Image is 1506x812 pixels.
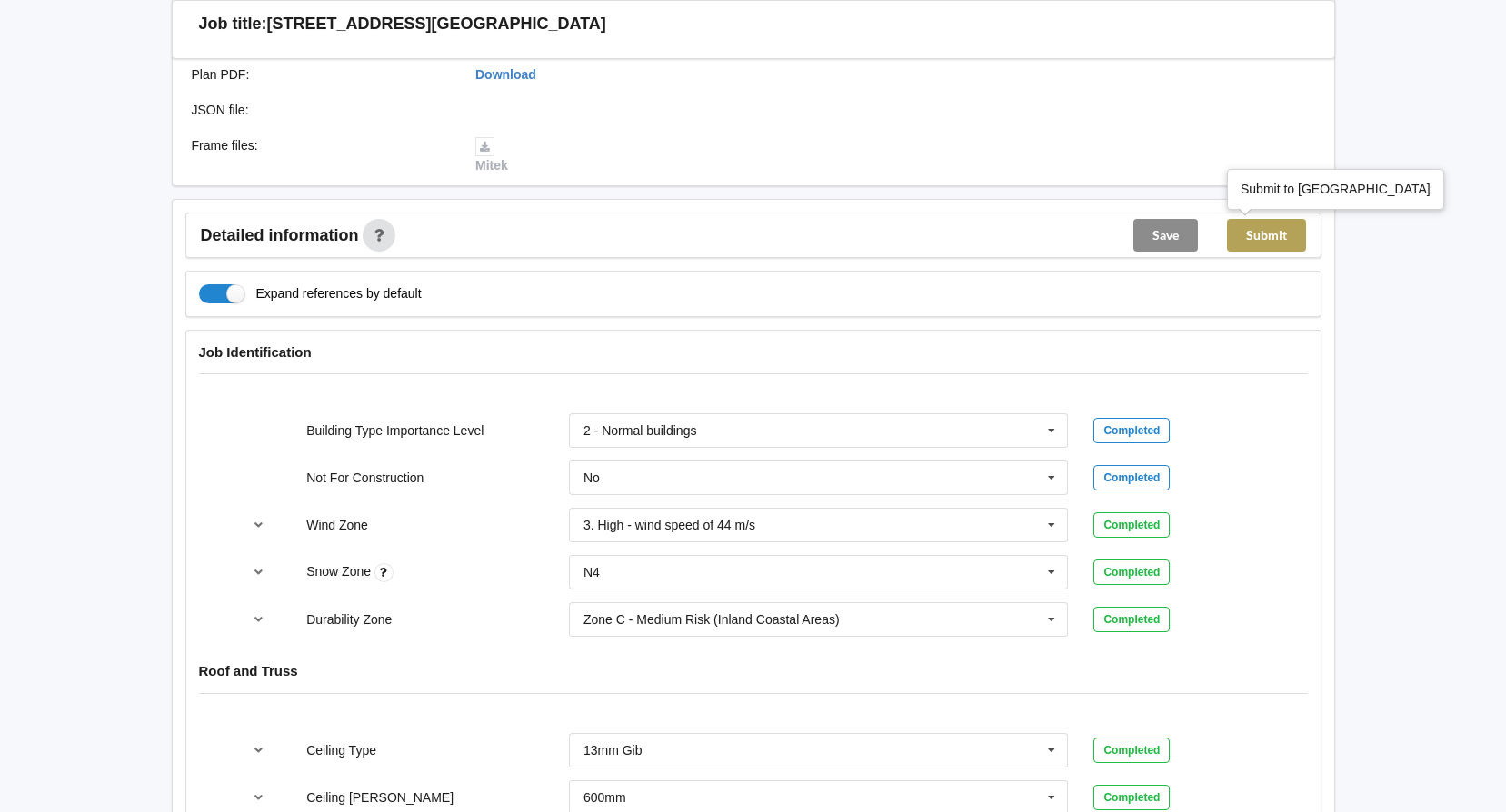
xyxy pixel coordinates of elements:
div: Completed [1093,607,1170,632]
div: No [583,471,600,484]
button: reference-toggle [241,603,276,636]
div: Completed [1093,559,1170,585]
div: Zone C - Medium Risk (Inland Coastal Areas) [583,613,840,626]
label: Ceiling [PERSON_NAME] [306,790,454,805]
a: Download [475,67,536,82]
div: N4 [583,566,600,579]
div: 3. High - wind speed of 44 m/s [583,519,755,531]
label: Expand references by default [199,284,422,303]
div: Completed [1093,785,1170,810]
div: Completed [1093,465,1170,490]
label: Ceiling Type [306,743,376,758]
div: JSON file : [179,101,464,119]
div: Completed [1093,738,1170,763]
label: Snow Zone [306,564,374,579]
div: 13mm Gib [583,744,643,757]
button: reference-toggle [241,556,276,589]
div: Completed [1093,512,1170,538]
label: Building Type Importance Level [306,423,484,438]
span: Detailed information [201,227,359,243]
button: reference-toggle [241,734,276,767]
div: Submit to [GEOGRAPHIC_DATA] [1241,180,1431,198]
div: Frame files : [179,136,464,174]
div: Plan PDF : [179,65,464,84]
h4: Roof and Truss [199,662,1308,679]
div: Completed [1093,418,1170,443]
h4: Job Identification [199,343,1308,361]
label: Durability Zone [306,612,392,627]
a: Mitek [475,138,508,173]
label: Not For Construction [306,470,424,485]
label: Wind Zone [306,518,368,532]
div: 2 - Normal buildings [583,424,697,437]
button: reference-toggle [241,509,276,541]
div: 600mm [583,791,626,804]
h3: Job title: [199,14,267,35]
button: Submit [1227,219,1306,252]
h3: [STREET_ADDRESS][GEOGRAPHIC_DATA] [267,14,606,35]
